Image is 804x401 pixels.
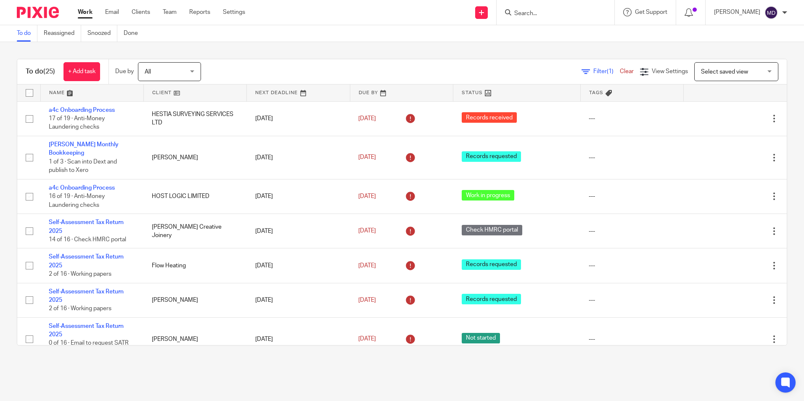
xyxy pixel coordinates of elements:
[247,248,350,283] td: [DATE]
[49,271,111,277] span: 2 of 16 · Working papers
[589,90,603,95] span: Tags
[589,335,675,343] div: ---
[49,107,115,113] a: a4c Onboarding Process
[49,116,105,130] span: 17 of 19 · Anti-Money Laundering checks
[635,9,667,15] span: Get Support
[589,296,675,304] div: ---
[145,69,151,75] span: All
[462,112,517,123] span: Records received
[63,62,100,81] a: + Add task
[105,8,119,16] a: Email
[44,25,81,42] a: Reassigned
[462,259,521,270] span: Records requested
[49,323,124,338] a: Self-Assessment Tax Return 2025
[49,254,124,268] a: Self-Assessment Tax Return 2025
[247,101,350,136] td: [DATE]
[87,25,117,42] a: Snoozed
[132,8,150,16] a: Clients
[143,283,246,317] td: [PERSON_NAME]
[247,214,350,248] td: [DATE]
[589,261,675,270] div: ---
[462,151,521,162] span: Records requested
[714,8,760,16] p: [PERSON_NAME]
[223,8,245,16] a: Settings
[358,336,376,342] span: [DATE]
[701,69,748,75] span: Select saved view
[189,8,210,16] a: Reports
[49,185,115,191] a: a4c Onboarding Process
[358,155,376,161] span: [DATE]
[247,179,350,214] td: [DATE]
[49,306,111,312] span: 2 of 16 · Working papers
[49,237,126,243] span: 14 of 16 · Check HMRC portal
[358,116,376,121] span: [DATE]
[17,25,37,42] a: To do
[462,294,521,304] span: Records requested
[49,193,105,208] span: 16 of 19 · Anti-Money Laundering checks
[513,10,589,18] input: Search
[143,214,246,248] td: [PERSON_NAME] Creative Joinery
[589,227,675,235] div: ---
[607,69,614,74] span: (1)
[462,190,514,200] span: Work in progress
[358,263,376,269] span: [DATE]
[358,228,376,234] span: [DATE]
[49,159,117,174] span: 1 of 3 · Scan into Dext and publish to Xero
[589,192,675,200] div: ---
[462,333,500,343] span: Not started
[593,69,620,74] span: Filter
[17,7,59,18] img: Pixie
[652,69,688,74] span: View Settings
[247,317,350,361] td: [DATE]
[589,114,675,123] div: ---
[589,153,675,162] div: ---
[462,225,522,235] span: Check HMRC portal
[358,193,376,199] span: [DATE]
[49,340,129,355] span: 0 of 16 · Email to request SATR information
[143,136,246,179] td: [PERSON_NAME]
[163,8,177,16] a: Team
[143,248,246,283] td: Flow Heating
[78,8,93,16] a: Work
[43,68,55,75] span: (25)
[26,67,55,76] h1: To do
[49,142,119,156] a: [PERSON_NAME] Monthly Bookkeeping
[247,283,350,317] td: [DATE]
[115,67,134,76] p: Due by
[247,136,350,179] td: [DATE]
[143,179,246,214] td: HOST LOGIC LIMITED
[124,25,144,42] a: Done
[764,6,778,19] img: svg%3E
[143,317,246,361] td: [PERSON_NAME]
[358,297,376,303] span: [DATE]
[49,219,124,234] a: Self-Assessment Tax Return 2025
[49,289,124,303] a: Self-Assessment Tax Return 2025
[143,101,246,136] td: HESTIA SURVEYING SERVICES LTD
[620,69,634,74] a: Clear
